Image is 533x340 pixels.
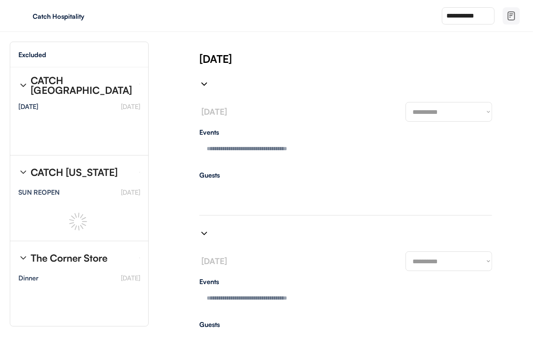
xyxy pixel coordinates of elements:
div: Events [199,129,492,136]
img: file-02.svg [506,11,516,21]
font: [DATE] [121,274,140,282]
div: Dinner [18,275,38,281]
div: Guests [199,172,492,178]
img: chevron-right%20%281%29.svg [18,253,28,263]
div: Excluded [18,51,46,58]
font: [DATE] [201,107,227,117]
font: [DATE] [201,256,227,266]
img: chevron-right%20%281%29.svg [199,229,209,238]
div: [DATE] [199,51,533,66]
img: chevron-right%20%281%29.svg [199,79,209,89]
div: Catch Hospitality [33,13,136,20]
div: CATCH [US_STATE] [31,167,118,177]
img: chevron-right%20%281%29.svg [18,167,28,177]
font: [DATE] [121,188,140,196]
img: chevron-right%20%281%29.svg [18,80,28,90]
div: [DATE] [18,103,38,110]
img: yH5BAEAAAAALAAAAAABAAEAAAIBRAA7 [16,9,29,22]
font: [DATE] [121,102,140,111]
div: Guests [199,321,492,328]
div: The Corner Store [31,253,107,263]
div: SUN REOPEN [18,189,60,196]
div: CATCH [GEOGRAPHIC_DATA] [31,76,133,95]
div: Events [199,278,492,285]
